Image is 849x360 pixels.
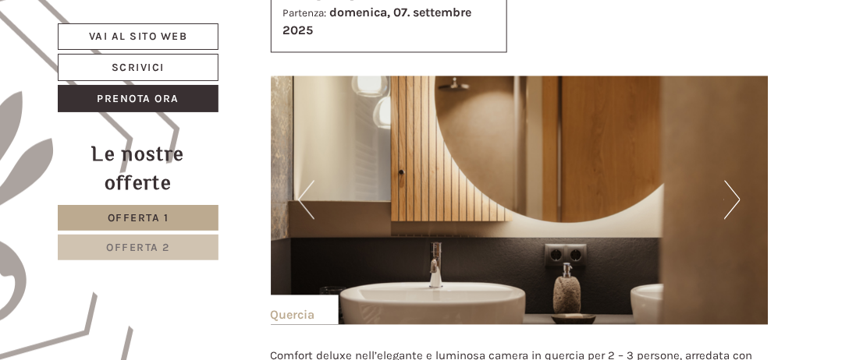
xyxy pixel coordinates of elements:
[283,7,327,19] small: Partenza:
[106,241,170,254] span: Offerta 2
[298,180,314,219] button: Previous
[23,45,245,58] div: Hotel B&B Feldmessner
[217,12,280,38] div: giovedì
[108,211,169,224] span: Offerta 1
[271,76,769,324] img: image
[58,23,218,50] a: Vai al sito web
[58,85,218,112] a: Prenota ora
[58,54,218,81] a: Scrivici
[283,5,472,37] b: domenica, 07. settembre 2025
[724,180,741,219] button: Next
[271,295,339,324] div: Quercia
[12,42,253,90] div: Buon giorno, come possiamo aiutarla?
[23,76,245,86] small: 10:25
[58,139,218,197] div: Le nostre offerte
